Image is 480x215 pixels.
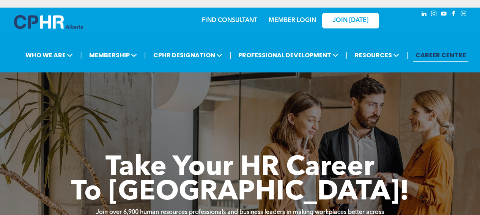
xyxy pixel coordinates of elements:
li: | [80,47,82,63]
span: WHO WE ARE [23,48,75,62]
span: CPHR DESIGNATION [151,48,225,62]
a: instagram [430,9,438,20]
a: CAREER CENTRE [413,48,468,62]
li: | [346,47,348,63]
a: MEMBER LOGIN [269,17,316,24]
span: To [GEOGRAPHIC_DATA]! [71,179,409,206]
span: PROFESSIONAL DEVELOPMENT [236,48,341,62]
li: | [230,47,231,63]
a: Social network [460,9,468,20]
a: linkedin [420,9,428,20]
a: FIND CONSULTANT [202,17,257,24]
a: youtube [440,9,448,20]
li: | [406,47,408,63]
span: JOIN [DATE] [333,17,368,24]
a: facebook [450,9,458,20]
span: MEMBERSHIP [87,48,139,62]
span: Take Your HR Career [105,154,375,182]
span: RESOURCES [353,48,401,62]
img: A blue and white logo for cp alberta [14,15,83,29]
li: | [144,47,146,63]
a: JOIN [DATE] [322,13,379,28]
